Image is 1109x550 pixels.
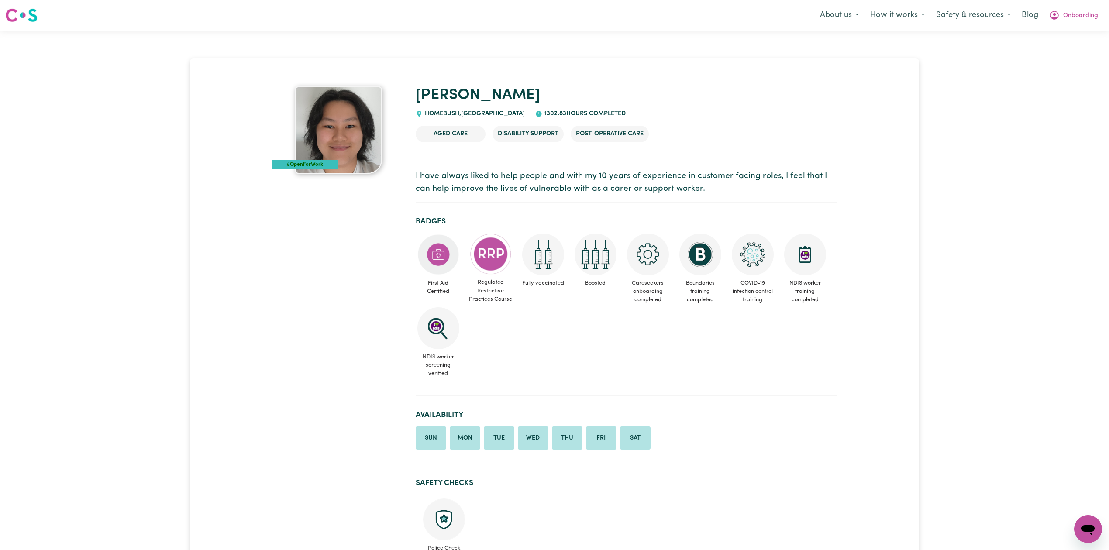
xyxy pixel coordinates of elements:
[450,426,480,450] li: Available on Monday
[416,170,837,196] p: I have always liked to help people and with my 10 years of experience in customer facing roles, I...
[678,275,723,308] span: Boundaries training completed
[470,234,512,275] img: CS Academy: Regulated Restrictive Practices course completed
[620,426,651,450] li: Available on Saturday
[627,234,669,275] img: CS Academy: Careseekers Onboarding course completed
[625,275,671,308] span: Careseekers onboarding completed
[416,88,540,103] a: [PERSON_NAME]
[416,349,461,382] span: NDIS worker screening verified
[417,307,459,349] img: NDIS Worker Screening Verified
[423,110,525,117] span: HOMEBUSH , [GEOGRAPHIC_DATA]
[586,426,616,450] li: Available on Friday
[416,426,446,450] li: Available on Sunday
[272,160,338,169] div: #OpenForWork
[5,7,38,23] img: Careseekers logo
[730,275,775,308] span: COVID-19 infection control training
[575,234,616,275] img: Care and support worker has received booster dose of COVID-19 vaccination
[493,126,564,142] li: Disability Support
[552,426,582,450] li: Available on Thursday
[518,426,548,450] li: Available on Wednesday
[484,426,514,450] li: Available on Tuesday
[520,275,566,291] span: Fully vaccinated
[272,86,405,174] a: Francine's profile picture'#OpenForWork
[295,86,382,174] img: Francine
[1044,6,1104,24] button: My Account
[1063,11,1098,21] span: Onboarding
[784,234,826,275] img: CS Academy: Introduction to NDIS Worker Training course completed
[416,126,486,142] li: Aged Care
[423,498,465,540] img: Police check
[542,110,626,117] span: 1302.83 hours completed
[416,478,837,488] h2: Safety Checks
[416,275,461,299] span: First Aid Certified
[417,234,459,275] img: Care and support worker has completed First Aid Certification
[416,217,837,226] h2: Badges
[5,5,38,25] a: Careseekers logo
[864,6,930,24] button: How it works
[679,234,721,275] img: CS Academy: Boundaries in care and support work course completed
[571,126,649,142] li: Post-operative care
[468,275,513,307] span: Regulated Restrictive Practices Course
[930,6,1016,24] button: Safety & resources
[814,6,864,24] button: About us
[732,234,774,275] img: CS Academy: COVID-19 Infection Control Training course completed
[1074,515,1102,543] iframe: Button to launch messaging window
[573,275,618,291] span: Boosted
[1016,6,1044,25] a: Blog
[522,234,564,275] img: Care and support worker has received 2 doses of COVID-19 vaccine
[416,410,837,419] h2: Availability
[782,275,828,308] span: NDIS worker training completed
